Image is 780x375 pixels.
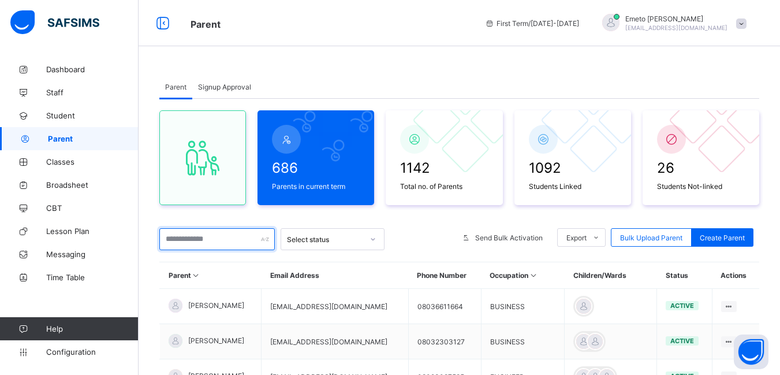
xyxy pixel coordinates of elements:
[528,271,538,280] i: Sort in Ascending Order
[272,182,360,191] span: Parents in current term
[529,182,617,191] span: Students Linked
[262,324,408,359] td: [EMAIL_ADDRESS][DOMAIN_NAME]
[160,262,262,289] th: Parent
[657,262,712,289] th: Status
[700,233,745,242] span: Create Parent
[481,324,565,359] td: BUSINESS
[625,14,727,23] span: Emeto [PERSON_NAME]
[625,24,727,31] span: [EMAIL_ADDRESS][DOMAIN_NAME]
[188,301,244,310] span: [PERSON_NAME]
[262,262,408,289] th: Email Address
[408,289,481,324] td: 08036611664
[46,157,139,166] span: Classes
[188,336,244,345] span: [PERSON_NAME]
[734,335,768,369] button: Open asap
[529,159,617,176] span: 1092
[46,273,139,282] span: Time Table
[46,227,139,236] span: Lesson Plan
[657,159,745,176] span: 26
[198,83,251,91] span: Signup Approval
[191,271,201,280] i: Sort in Ascending Order
[262,289,408,324] td: [EMAIL_ADDRESS][DOMAIN_NAME]
[287,235,363,244] div: Select status
[485,19,579,28] span: session/term information
[481,289,565,324] td: BUSINESS
[566,233,587,242] span: Export
[46,65,139,74] span: Dashboard
[10,10,99,35] img: safsims
[191,18,221,30] span: Parent
[670,337,694,345] span: active
[48,134,139,143] span: Parent
[46,347,138,357] span: Configuration
[400,159,488,176] span: 1142
[591,14,752,33] div: EmetoAusten
[400,182,488,191] span: Total no. of Parents
[165,83,186,91] span: Parent
[475,233,543,242] span: Send Bulk Activation
[670,302,694,310] span: active
[46,203,139,213] span: CBT
[408,324,481,359] td: 08032303127
[408,262,481,289] th: Phone Number
[272,159,360,176] span: 686
[712,262,759,289] th: Actions
[46,324,138,333] span: Help
[620,233,682,242] span: Bulk Upload Parent
[46,250,139,259] span: Messaging
[657,182,745,191] span: Students Not-linked
[46,111,139,120] span: Student
[481,262,565,289] th: Occupation
[46,88,139,97] span: Staff
[46,180,139,190] span: Broadsheet
[565,262,657,289] th: Children/Wards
